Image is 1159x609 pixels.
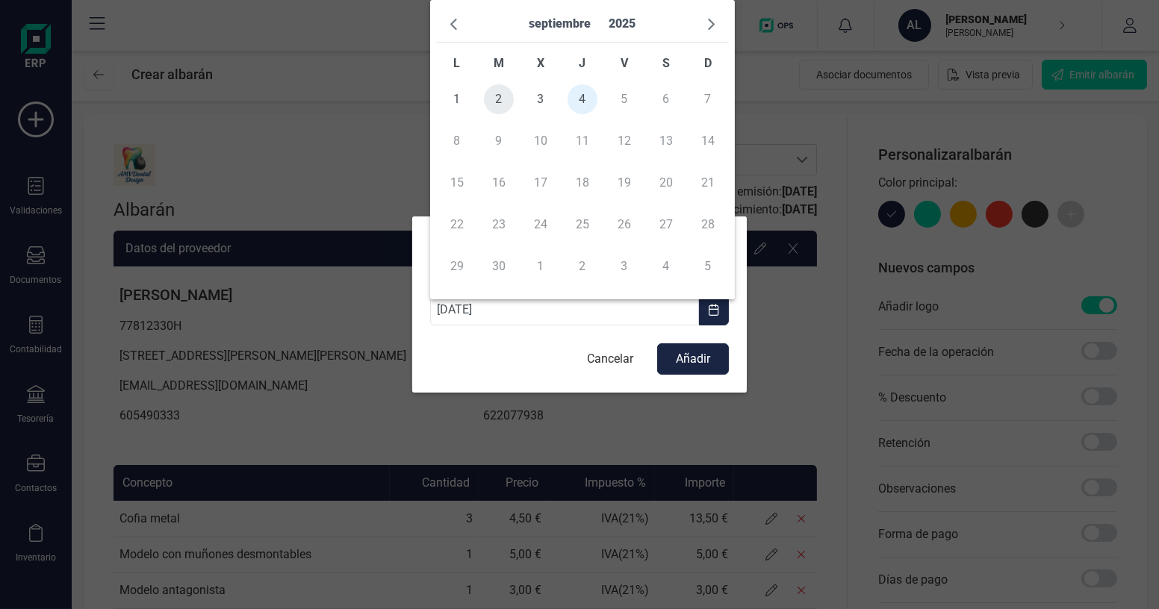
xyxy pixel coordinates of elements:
[568,84,597,114] span: 4
[621,56,628,70] span: V
[572,344,648,374] button: Cancelar
[579,56,586,70] span: J
[662,56,670,70] span: S
[442,84,472,114] span: 1
[704,56,712,70] span: D
[424,228,711,258] div: Nuevo campo
[494,56,504,70] span: M
[454,56,461,70] span: L
[603,10,642,37] span: 2025
[537,56,544,70] span: X
[484,84,514,114] span: 2
[657,343,729,375] button: Añadir
[526,84,556,114] span: 3
[523,10,597,37] span: septiembre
